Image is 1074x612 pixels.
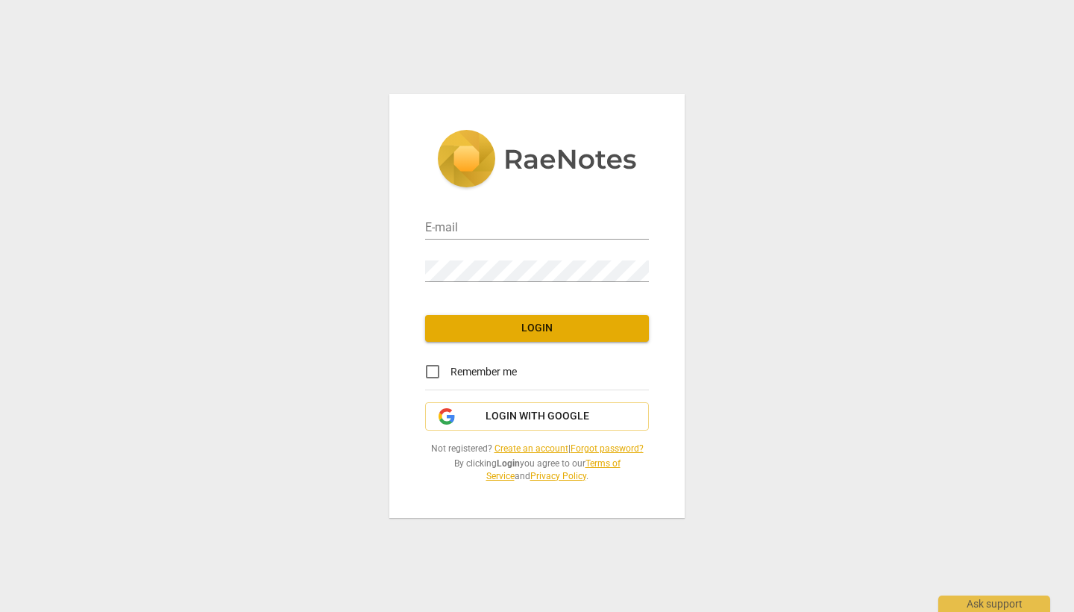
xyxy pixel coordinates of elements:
span: Not registered? | [425,443,649,455]
button: Login [425,315,649,342]
span: Login [437,321,637,336]
a: Create an account [494,443,568,454]
a: Terms of Service [486,458,621,481]
b: Login [497,458,520,469]
a: Forgot password? [571,443,644,454]
span: Login with Google [486,409,589,424]
span: By clicking you agree to our and . [425,458,649,482]
span: Remember me [450,364,517,380]
button: Login with Google [425,402,649,431]
img: 5ac2273c67554f335776073100b6d88f.svg [437,130,637,191]
a: Privacy Policy [530,471,586,481]
div: Ask support [938,596,1050,612]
